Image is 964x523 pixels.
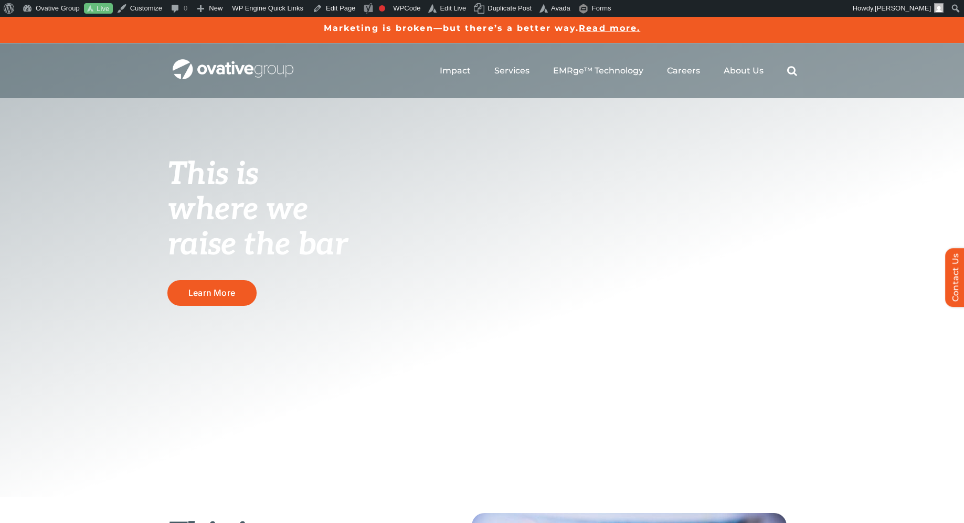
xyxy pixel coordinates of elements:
a: Learn More [167,280,257,306]
a: EMRge™ Technology [553,66,643,76]
div: Focus keyphrase not set [379,5,385,12]
a: Read more. [579,23,640,33]
a: Careers [667,66,700,76]
a: OG_Full_horizontal_WHT [173,58,293,68]
a: Marketing is broken—but there’s a better way. [324,23,579,33]
span: Learn More [188,288,235,298]
span: where we raise the bar [167,191,347,264]
span: [PERSON_NAME] [875,4,931,12]
a: Search [787,66,797,76]
nav: Menu [440,54,797,88]
a: Impact [440,66,471,76]
span: This is [167,156,259,194]
a: Services [494,66,529,76]
a: Live [84,3,113,14]
a: About Us [724,66,764,76]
